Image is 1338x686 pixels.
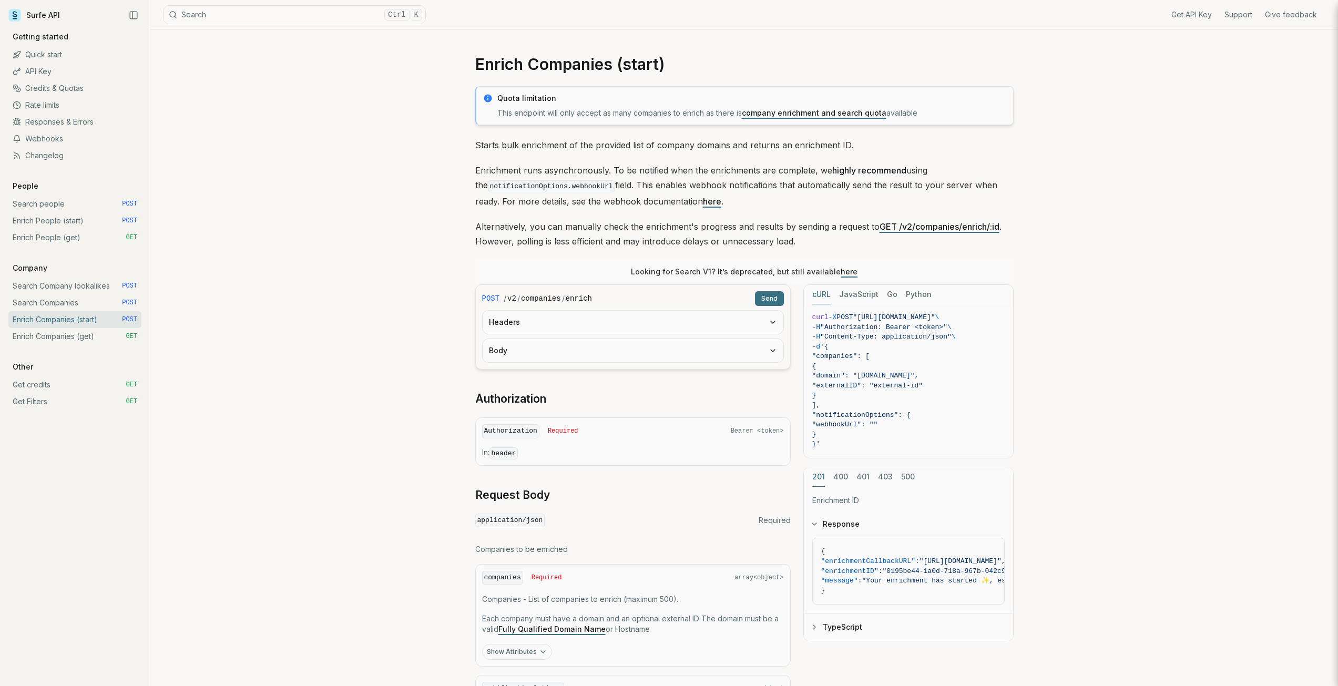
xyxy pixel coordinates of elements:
span: -H [812,323,821,331]
span: Required [548,427,578,435]
button: 403 [878,467,893,487]
span: array<object> [734,574,784,582]
p: Each company must have a domain and an optional external ID The domain must be a valid or Hostname [482,613,784,634]
a: here [841,267,857,276]
span: "message" [821,577,858,585]
span: "externalID": "external-id" [812,382,923,390]
button: Response [804,510,1013,538]
button: TypeScript [804,613,1013,641]
a: company enrichment and search quota [742,108,886,117]
a: Enrich People (get) GET [8,229,141,246]
a: Fully Qualified Domain Name [498,624,606,633]
code: application/json [475,514,545,528]
button: Go [887,285,897,304]
kbd: Ctrl [384,9,410,21]
span: Bearer <token> [731,427,784,435]
span: { [812,362,816,370]
span: \ [935,313,939,321]
span: "webhookUrl": "" [812,421,878,428]
p: Enrichment ID [812,495,1005,506]
span: POST [122,200,137,208]
p: Starts bulk enrichment of the provided list of company domains and returns an enrichment ID. [475,138,1014,152]
a: Credits & Quotas [8,80,141,97]
p: Quota limitation [497,93,1007,104]
span: : [879,567,883,575]
a: Changelog [8,147,141,164]
span: "enrichmentCallbackURL" [821,557,915,565]
span: POST [122,299,137,307]
span: Required [532,574,562,582]
span: / [517,293,520,304]
a: Rate limits [8,97,141,114]
code: companies [482,571,523,585]
code: notificationOptions.webhookUrl [488,180,615,192]
span: \ [947,323,952,331]
a: Authorization [475,392,546,406]
a: Get credits GET [8,376,141,393]
a: Support [1224,9,1252,20]
span: "0195be44-1a0d-718a-967b-042c9d17ffd7" [883,567,1038,575]
span: / [562,293,565,304]
p: Alternatively, you can manually check the enrichment's progress and results by sending a request ... [475,219,1014,249]
span: { [821,547,825,555]
span: Required [759,515,791,526]
span: , [1002,557,1006,565]
code: v2 [507,293,516,304]
button: JavaScript [839,285,879,304]
span: }' [812,440,821,448]
code: Authorization [482,424,539,438]
button: Show Attributes [482,644,552,660]
span: POST [122,315,137,324]
h1: Enrich Companies (start) [475,55,1014,74]
span: -d [812,343,821,351]
span: GET [126,381,137,389]
span: '{ [820,343,829,351]
div: Response [804,538,1013,613]
p: In: [482,447,784,459]
a: Search people POST [8,196,141,212]
span: } [812,392,816,400]
span: curl [812,313,829,321]
a: here [703,196,721,207]
button: cURL [812,285,831,304]
span: "[URL][DOMAIN_NAME]" [920,557,1002,565]
span: } [812,431,816,438]
span: "Content-Type: application/json" [820,333,952,341]
span: "Your enrichment has started ✨, estimated time: 2 seconds." [862,577,1108,585]
span: "domain": "[DOMAIN_NAME]", [812,372,919,380]
button: Headers [483,311,783,334]
p: Companies to be enriched [475,544,791,555]
p: This endpoint will only accept as many companies to enrich as there is available [497,108,1007,118]
button: 201 [812,467,825,487]
span: GET [126,233,137,242]
button: Collapse Sidebar [126,7,141,23]
p: Other [8,362,37,372]
span: } [821,587,825,595]
a: Give feedback [1265,9,1317,20]
span: GET [126,397,137,406]
p: Looking for Search V1? It’s deprecated, but still available [631,267,857,277]
span: -X [829,313,837,321]
p: People [8,181,43,191]
a: GET /v2/companies/enrich/:id [880,221,999,232]
a: Quick start [8,46,141,63]
button: 401 [856,467,870,487]
span: GET [126,332,137,341]
code: enrich [566,293,592,304]
p: Companies - List of companies to enrich (maximum 500). [482,594,784,605]
p: Enrichment runs asynchronously. To be notified when the enrichments are complete, we using the fi... [475,163,1014,209]
a: Surfe API [8,7,60,23]
span: \ [952,333,956,341]
a: Search Company lookalikes POST [8,278,141,294]
a: Enrich People (start) POST [8,212,141,229]
span: POST [122,282,137,290]
strong: highly recommend [832,165,906,176]
p: Company [8,263,52,273]
a: Responses & Errors [8,114,141,130]
span: / [504,293,506,304]
a: Webhooks [8,130,141,147]
a: Get API Key [1171,9,1212,20]
button: 400 [833,467,848,487]
span: -H [812,333,821,341]
p: Getting started [8,32,73,42]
